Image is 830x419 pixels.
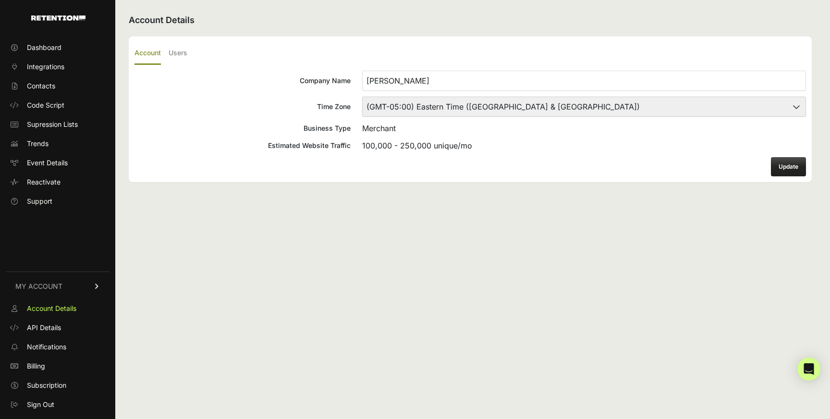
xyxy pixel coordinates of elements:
a: Support [6,194,110,209]
a: Notifications [6,339,110,355]
div: Estimated Website Traffic [134,141,351,150]
span: Account Details [27,304,76,313]
select: Time Zone [362,97,806,117]
img: Retention.com [31,15,85,21]
span: API Details [27,323,61,333]
span: Reactivate [27,177,61,187]
a: Account Details [6,301,110,316]
div: Merchant [362,123,806,134]
a: Contacts [6,78,110,94]
a: Reactivate [6,174,110,190]
a: Sign Out [6,397,110,412]
span: Contacts [27,81,55,91]
a: MY ACCOUNT [6,271,110,301]
label: Account [134,42,161,65]
div: Time Zone [134,102,351,111]
div: Business Type [134,123,351,133]
span: Billing [27,361,45,371]
span: MY ACCOUNT [15,282,62,291]
span: Subscription [27,381,66,390]
h2: Account Details [129,13,812,27]
span: Support [27,197,52,206]
a: Integrations [6,59,110,74]
input: Company Name [362,71,806,91]
div: 100,000 - 250,000 unique/mo [362,140,806,151]
button: Update [771,157,806,176]
a: Supression Lists [6,117,110,132]
span: Sign Out [27,400,54,409]
span: Supression Lists [27,120,78,129]
a: API Details [6,320,110,335]
a: Dashboard [6,40,110,55]
a: Trends [6,136,110,151]
a: Billing [6,358,110,374]
span: Trends [27,139,49,148]
span: Integrations [27,62,64,72]
span: Code Script [27,100,64,110]
span: Event Details [27,158,68,168]
div: Open Intercom Messenger [797,357,820,381]
a: Event Details [6,155,110,171]
label: Users [169,42,187,65]
a: Subscription [6,378,110,393]
div: Company Name [134,76,351,86]
a: Code Script [6,98,110,113]
span: Notifications [27,342,66,352]
span: Dashboard [27,43,61,52]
